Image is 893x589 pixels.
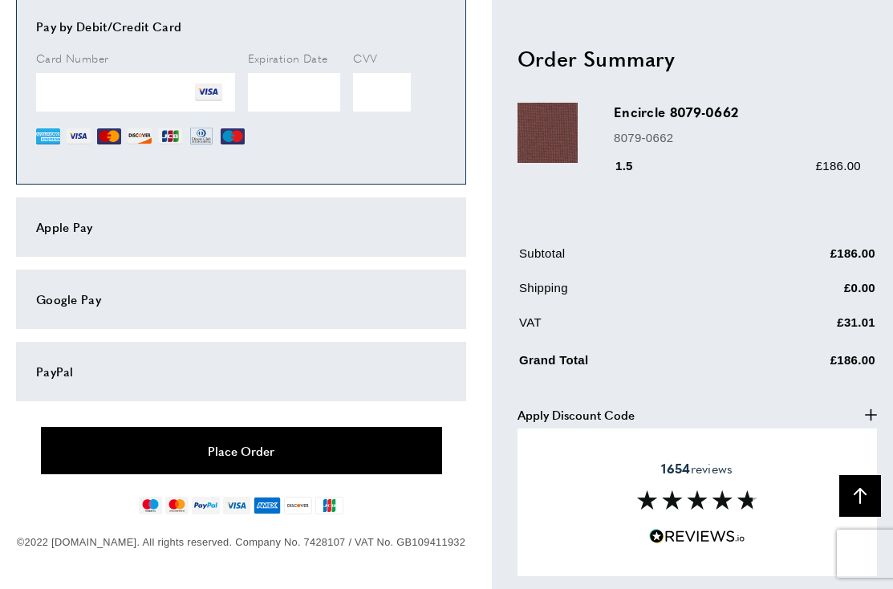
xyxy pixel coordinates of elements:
[519,347,734,381] td: Grand Total
[195,79,222,106] img: VI.png
[254,497,282,514] img: american-express
[67,124,91,148] img: VI.png
[614,128,861,147] p: 8079-0662
[519,243,734,274] td: Subtotal
[139,497,162,514] img: maestro
[736,347,876,381] td: £186.00
[41,427,442,474] button: Place Order
[519,278,734,309] td: Shipping
[158,124,182,148] img: JCB.png
[192,497,220,514] img: paypal
[223,497,250,514] img: visa
[36,17,446,36] div: Pay by Debit/Credit Card
[353,50,377,66] span: CVV
[518,103,578,163] img: Encircle 8079-0662
[614,156,656,175] div: 1.5
[221,124,245,148] img: MI.png
[36,217,446,237] div: Apple Pay
[36,73,235,112] iframe: Secure Credit Card Frame - Credit Card Number
[816,158,861,172] span: £186.00
[36,362,446,381] div: PayPal
[128,124,152,148] img: DI.png
[36,124,60,148] img: AE.png
[661,459,690,477] strong: 1654
[736,278,876,309] td: £0.00
[248,50,328,66] span: Expiration Date
[97,124,121,148] img: MC.png
[315,497,343,514] img: jcb
[736,312,876,343] td: £31.01
[519,312,734,343] td: VAT
[17,536,465,548] span: ©2022 [DOMAIN_NAME]. All rights reserved. Company No. 7428107 / VAT No. GB109411932
[661,461,733,477] span: reviews
[36,290,446,309] div: Google Pay
[189,124,214,148] img: DN.png
[614,103,861,121] h3: Encircle 8079-0662
[649,529,745,544] img: Reviews.io 5 stars
[353,73,411,112] iframe: Secure Credit Card Frame - CVV
[165,497,189,514] img: mastercard
[518,43,877,72] h2: Order Summary
[36,50,108,66] span: Card Number
[736,243,876,274] td: £186.00
[248,73,341,112] iframe: Secure Credit Card Frame - Expiration Date
[637,490,757,510] img: Reviews section
[518,404,635,424] span: Apply Discount Code
[284,497,312,514] img: discover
